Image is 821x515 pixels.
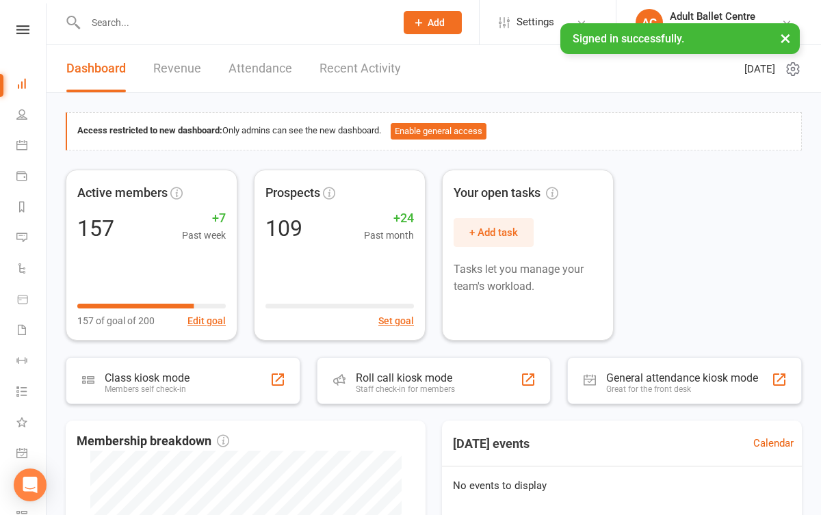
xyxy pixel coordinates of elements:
[320,45,401,92] a: Recent Activity
[14,468,47,501] div: Open Intercom Messenger
[187,313,226,328] button: Edit goal
[428,17,445,28] span: Add
[356,371,455,384] div: Roll call kiosk mode
[753,435,794,451] a: Calendar
[364,228,414,243] span: Past month
[670,10,755,23] div: Adult Ballet Centre
[16,162,47,193] a: Payments
[670,23,755,35] div: Adult Ballet Centre
[636,9,663,36] div: AC
[454,218,534,247] button: + Add task
[744,61,775,77] span: [DATE]
[105,384,190,394] div: Members self check-in
[16,285,47,316] a: Product Sales
[265,217,302,239] div: 109
[454,261,602,295] p: Tasks let you manage your team's workload.
[391,123,486,140] button: Enable general access
[404,11,462,34] button: Add
[16,131,47,162] a: Calendar
[16,70,47,101] a: Dashboard
[573,32,684,45] span: Signed in successfully.
[356,384,455,394] div: Staff check-in for members
[77,125,222,135] strong: Access restricted to new dashboard:
[66,45,126,92] a: Dashboard
[16,408,47,439] a: What's New
[229,45,292,92] a: Attendance
[265,183,320,203] span: Prospects
[77,313,155,328] span: 157 of goal of 200
[77,183,168,203] span: Active members
[16,193,47,224] a: Reports
[606,384,758,394] div: Great for the front desk
[81,13,386,32] input: Search...
[153,45,201,92] a: Revenue
[442,432,540,456] h3: [DATE] events
[364,209,414,228] span: +24
[436,466,807,505] div: No events to display
[77,217,114,239] div: 157
[105,371,190,384] div: Class kiosk mode
[182,228,226,243] span: Past week
[16,101,47,131] a: People
[378,313,414,328] button: Set goal
[77,432,229,451] span: Membership breakdown
[77,123,791,140] div: Only admins can see the new dashboard.
[773,23,798,53] button: ×
[517,7,554,38] span: Settings
[606,371,758,384] div: General attendance kiosk mode
[16,439,47,470] a: General attendance kiosk mode
[454,183,558,203] span: Your open tasks
[182,209,226,228] span: +7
